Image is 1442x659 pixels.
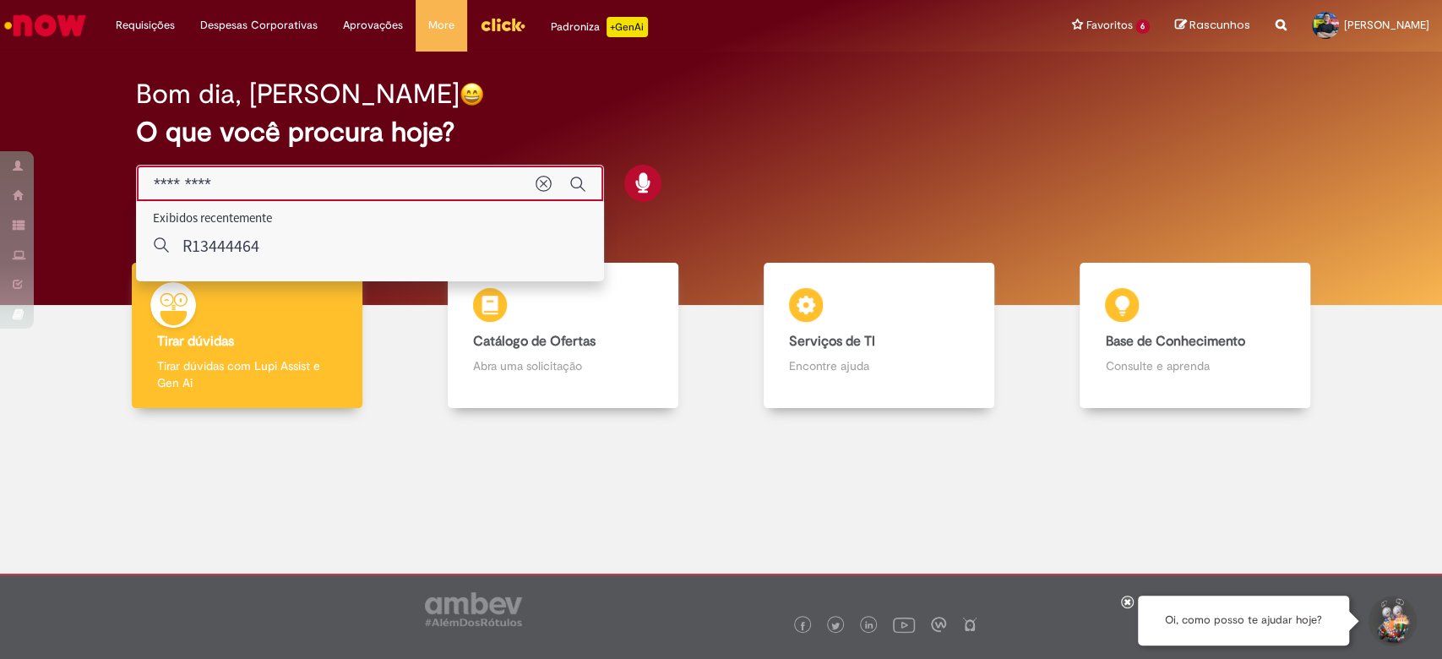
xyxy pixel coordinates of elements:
p: Tirar dúvidas com Lupi Assist e Gen Ai [157,357,337,391]
img: logo_footer_twitter.png [831,622,840,630]
span: More [428,17,454,34]
span: 6 [1135,19,1150,34]
img: logo_footer_ambev_rotulo_gray.png [425,592,522,626]
img: logo_footer_facebook.png [798,622,807,630]
div: Padroniza [551,17,648,37]
img: logo_footer_workplace.png [931,617,946,632]
b: Serviços de TI [789,333,875,350]
img: ServiceNow [2,8,89,42]
span: Aprovações [343,17,403,34]
a: Tirar dúvidas Tirar dúvidas com Lupi Assist e Gen Ai [89,263,405,409]
button: Iniciar Conversa de Suporte [1366,596,1417,646]
img: happy-face.png [460,82,484,106]
span: [PERSON_NAME] [1344,18,1429,32]
b: Catálogo de Ofertas [473,333,596,350]
span: Favoritos [1086,17,1132,34]
p: Encontre ajuda [789,357,969,374]
span: Despesas Corporativas [200,17,318,34]
p: +GenAi [607,17,648,37]
img: logo_footer_youtube.png [893,613,915,635]
div: Oi, como posso te ajudar hoje? [1138,596,1349,645]
span: Rascunhos [1189,17,1250,33]
a: Rascunhos [1175,18,1250,34]
span: Requisições [116,17,175,34]
b: Base de Conhecimento [1105,333,1244,350]
a: Catálogo de Ofertas Abra uma solicitação [405,263,721,409]
b: Tirar dúvidas [157,333,234,350]
img: logo_footer_linkedin.png [865,621,873,631]
h2: Bom dia, [PERSON_NAME] [136,79,460,109]
img: logo_footer_naosei.png [962,617,977,632]
p: Abra uma solicitação [473,357,653,374]
a: Serviços de TI Encontre ajuda [721,263,1037,409]
p: Consulte e aprenda [1105,357,1285,374]
img: click_logo_yellow_360x200.png [480,12,525,37]
h2: O que você procura hoje? [136,117,1306,147]
a: Base de Conhecimento Consulte e aprenda [1037,263,1353,409]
